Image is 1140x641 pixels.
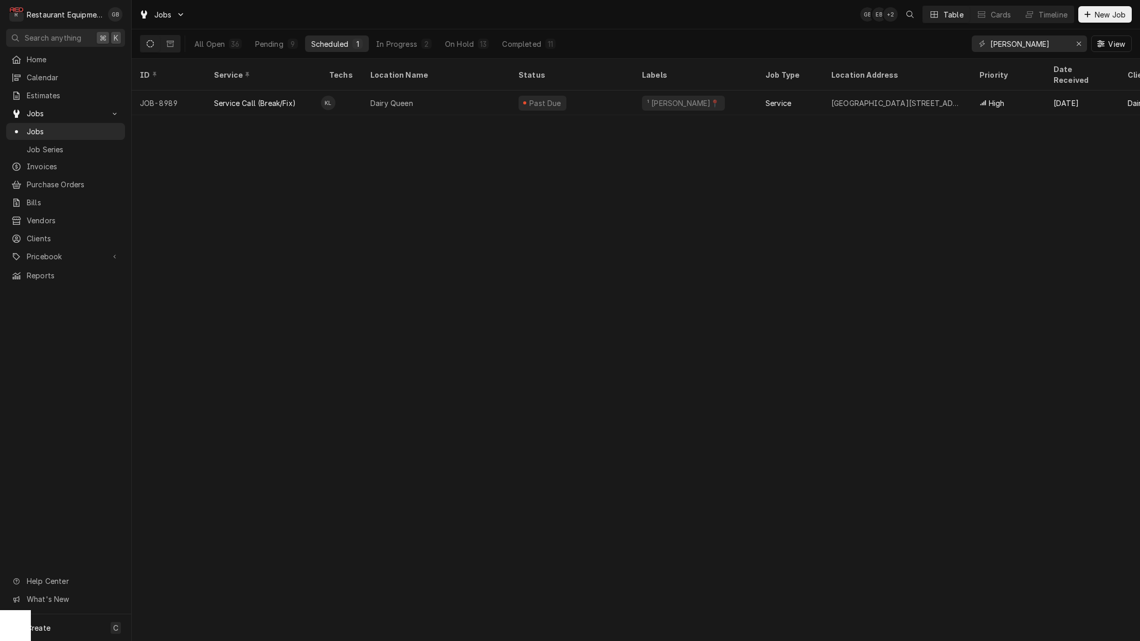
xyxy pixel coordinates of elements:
span: Invoices [27,161,120,172]
a: Job Series [6,141,125,158]
div: GB [860,7,875,22]
div: 11 [547,39,554,49]
span: Home [27,54,120,65]
a: Calendar [6,69,125,86]
div: Location Address [831,69,961,80]
div: Restaurant Equipment Diagnostics's Avatar [9,7,24,22]
div: Past Due [528,98,563,109]
span: Jobs [27,108,104,119]
div: In Progress [376,39,417,49]
div: Gary Beaver's Avatar [108,7,122,22]
span: Clients [27,233,120,244]
span: Vendors [27,215,120,226]
span: Job Series [27,144,120,155]
span: View [1106,39,1127,49]
span: Jobs [154,9,172,20]
div: Date Received [1054,64,1109,85]
span: Create [27,624,50,632]
div: 9 [290,39,296,49]
span: Purchase Orders [27,179,120,190]
span: Jobs [27,126,120,137]
span: High [989,98,1005,109]
a: Jobs [6,123,125,140]
span: Pricebook [27,251,104,262]
div: Restaurant Equipment Diagnostics [27,9,102,20]
div: Status [519,69,624,80]
div: 13 [480,39,487,49]
a: Go to Jobs [6,105,125,122]
button: View [1091,35,1132,52]
div: 2 [423,39,430,49]
div: R [9,7,24,22]
div: Kaleb Lewis's Avatar [321,96,335,110]
span: ⌘ [99,32,106,43]
div: All Open [194,39,225,49]
a: Clients [6,230,125,247]
div: Service Call (Break/Fix) [214,98,296,109]
button: Open search [902,6,918,23]
a: Go to Jobs [135,6,189,23]
span: Reports [27,270,120,281]
div: Service [214,69,311,80]
div: Dairy Queen [370,98,413,109]
button: Erase input [1071,35,1087,52]
div: + 2 [883,7,898,22]
div: Completed [502,39,541,49]
a: Go to Pricebook [6,248,125,265]
div: GB [108,7,122,22]
div: Service [765,98,791,109]
div: Priority [979,69,1035,80]
a: Go to What's New [6,591,125,608]
span: What's New [27,594,119,604]
a: Estimates [6,87,125,104]
div: Scheduled [311,39,348,49]
div: EB [872,7,886,22]
div: Labels [642,69,749,80]
div: 36 [231,39,239,49]
div: Techs [329,69,354,80]
span: Bills [27,197,120,208]
a: Home [6,51,125,68]
div: Gary Beaver's Avatar [860,7,875,22]
div: On Hold [445,39,474,49]
div: Location Name [370,69,500,80]
span: Calendar [27,72,120,83]
div: JOB-8989 [132,91,206,115]
span: Search anything [25,32,81,43]
span: C [113,622,118,633]
div: KL [321,96,335,110]
button: New Job [1078,6,1132,23]
span: K [114,32,118,43]
a: Invoices [6,158,125,175]
div: Emily Bird's Avatar [872,7,886,22]
div: ¹ [PERSON_NAME]📍 [646,98,721,109]
input: Keyword search [990,35,1067,52]
a: Reports [6,267,125,284]
div: Job Type [765,69,815,80]
div: Pending [255,39,283,49]
a: Purchase Orders [6,176,125,193]
div: 1 [354,39,361,49]
div: Cards [991,9,1011,20]
div: ID [140,69,195,80]
div: [GEOGRAPHIC_DATA][STREET_ADDRESS] [831,98,963,109]
span: New Job [1093,9,1128,20]
button: Search anything⌘K [6,29,125,47]
div: [DATE] [1045,91,1119,115]
a: Vendors [6,212,125,229]
a: Bills [6,194,125,211]
div: Table [943,9,964,20]
span: Help Center [27,576,119,586]
div: Timeline [1039,9,1067,20]
a: Go to Help Center [6,573,125,590]
span: Estimates [27,90,120,101]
